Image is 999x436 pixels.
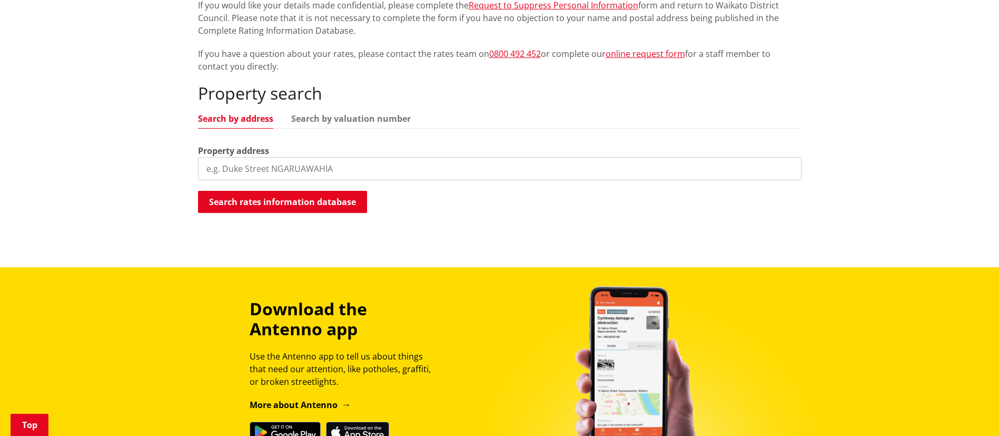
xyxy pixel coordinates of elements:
h3: Download the Antenno app [250,299,440,340]
p: If you have a question about your rates, please contact the rates team on or complete our for a s... [198,47,802,73]
iframe: Messenger Launcher [951,392,988,430]
a: online request form [606,48,685,60]
input: e.g. Duke Street NGARUAWAHIA [198,157,802,180]
a: Top [11,414,48,436]
p: Use the Antenno app to tell us about things that need our attention, like potholes, graffiti, or ... [250,350,440,388]
button: Search rates information database [198,191,367,213]
a: Search by valuation number [291,114,411,123]
a: 0800 492 452 [489,48,541,60]
a: Search by address [198,114,273,123]
a: More about Antenno [250,399,351,411]
h2: Property search [198,83,802,103]
label: Property address [198,144,269,157]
